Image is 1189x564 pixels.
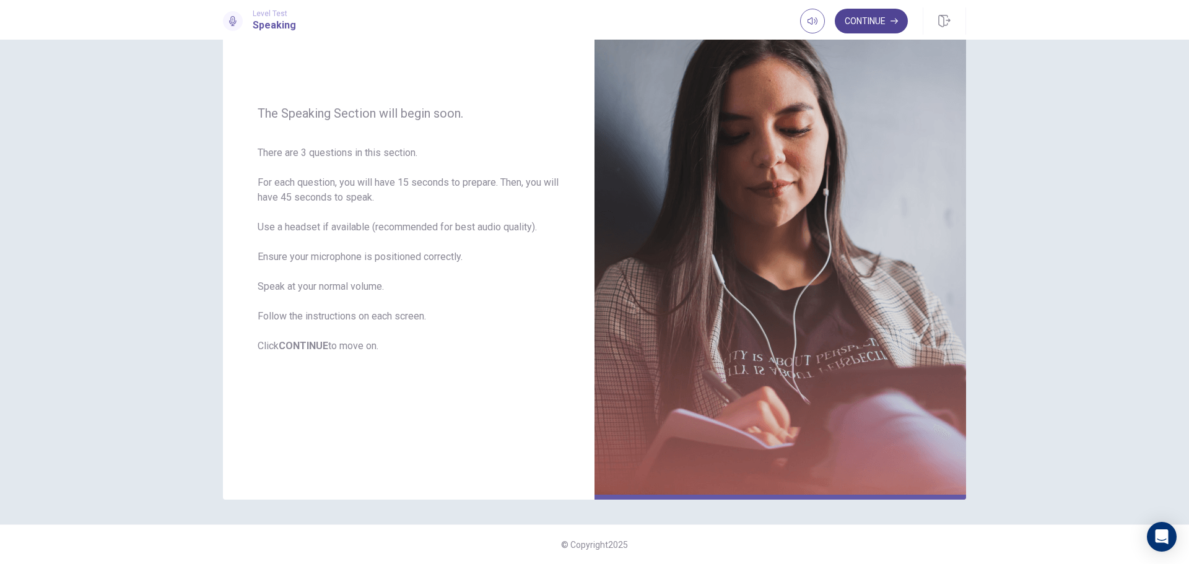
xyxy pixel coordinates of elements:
span: © Copyright 2025 [561,540,628,550]
b: CONTINUE [279,340,328,352]
h1: Speaking [253,18,296,33]
span: The Speaking Section will begin soon. [258,106,560,121]
div: Open Intercom Messenger [1147,522,1177,552]
span: There are 3 questions in this section. For each question, you will have 15 seconds to prepare. Th... [258,145,560,354]
span: Level Test [253,9,296,18]
button: Continue [835,9,908,33]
